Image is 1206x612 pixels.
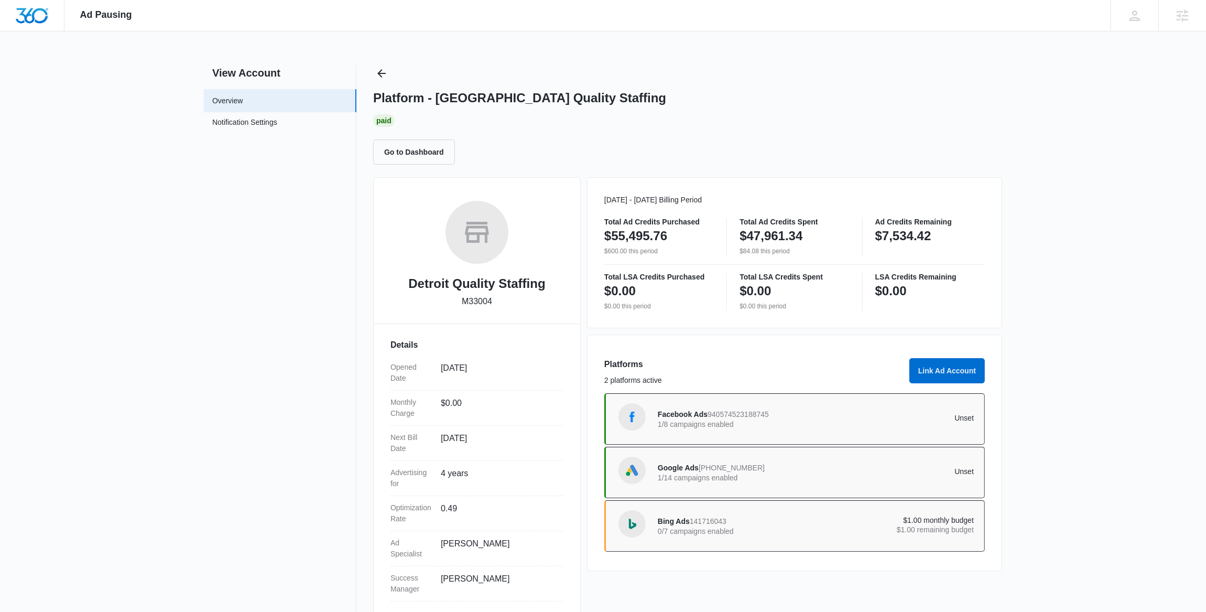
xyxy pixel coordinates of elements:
button: Back [373,65,390,82]
div: Advertising for4 years [390,461,563,496]
div: Next Bill Date[DATE] [390,426,563,461]
a: Overview [212,95,243,106]
p: Total LSA Credits Purchased [604,273,714,281]
div: Paid [373,114,395,127]
dt: Advertising for [390,467,432,489]
div: Opened Date[DATE] [390,356,563,391]
dt: Optimization Rate [390,502,432,524]
div: Success Manager[PERSON_NAME] [390,566,563,602]
dd: $0.00 [441,397,555,419]
button: Go to Dashboard [373,139,455,165]
p: [DATE] - [DATE] Billing Period [604,195,985,206]
img: Bing Ads [624,516,640,532]
dd: [DATE] [441,432,555,454]
dt: Opened Date [390,362,432,384]
span: Google Ads [658,464,699,472]
div: Monthly Charge$0.00 [390,391,563,426]
h3: Platforms [604,358,903,371]
span: 141716043 [690,517,726,525]
button: Link Ad Account [909,358,985,383]
p: 1/14 campaigns enabled [658,474,816,481]
span: 940574523188745 [708,410,769,418]
p: M33004 [462,295,492,308]
a: Go to Dashboard [373,147,461,156]
p: Ad Credits Remaining [875,218,985,226]
p: Unset [816,468,974,475]
dd: 0.49 [441,502,555,524]
h2: View Account [204,65,356,81]
h3: Details [390,339,563,351]
img: Facebook Ads [624,409,640,425]
dd: 4 years [441,467,555,489]
p: Total Ad Credits Spent [740,218,849,226]
p: $0.00 [875,283,907,299]
span: Facebook Ads [658,410,708,418]
p: $0.00 this period [740,302,849,311]
p: Total Ad Credits Purchased [604,218,714,226]
dd: [DATE] [441,362,555,384]
a: Facebook AdsFacebook Ads9405745231887451/8 campaigns enabledUnset [604,393,985,445]
h2: Detroit Quality Staffing [408,274,545,293]
a: Notification Settings [212,117,277,131]
span: Bing Ads [658,517,690,525]
span: Ad Pausing [80,9,132,20]
span: [PHONE_NUMBER] [699,464,765,472]
p: $1.00 remaining budget [816,526,974,533]
p: $0.00 [604,283,636,299]
p: 2 platforms active [604,375,903,386]
p: 1/8 campaigns enabled [658,421,816,428]
p: 0/7 campaigns enabled [658,528,816,535]
a: Google AdsGoogle Ads[PHONE_NUMBER]1/14 campaigns enabledUnset [604,447,985,498]
dd: [PERSON_NAME] [441,573,555,595]
p: $0.00 [740,283,771,299]
a: Bing AdsBing Ads1417160430/7 campaigns enabled$1.00 monthly budget$1.00 remaining budget [604,500,985,552]
p: $600.00 this period [604,246,714,256]
dt: Monthly Charge [390,397,432,419]
p: $7,534.42 [875,228,931,244]
p: $47,961.34 [740,228,802,244]
img: Google Ads [624,463,640,478]
div: Ad Specialist[PERSON_NAME] [390,531,563,566]
p: $84.08 this period [740,246,849,256]
dd: [PERSON_NAME] [441,538,555,560]
dt: Next Bill Date [390,432,432,454]
p: $0.00 this period [604,302,714,311]
dt: Ad Specialist [390,538,432,560]
p: Unset [816,414,974,422]
p: $55,495.76 [604,228,667,244]
div: Optimization Rate0.49 [390,496,563,531]
p: Total LSA Credits Spent [740,273,849,281]
h1: Platform - [GEOGRAPHIC_DATA] Quality Staffing [373,90,666,106]
dt: Success Manager [390,573,432,595]
p: LSA Credits Remaining [875,273,985,281]
p: $1.00 monthly budget [816,517,974,524]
